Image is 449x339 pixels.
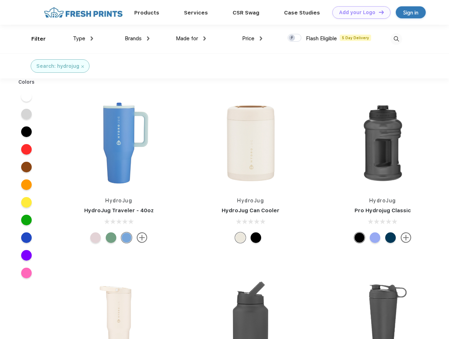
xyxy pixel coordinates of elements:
[81,65,84,68] img: filter_cancel.svg
[396,6,426,18] a: Sign in
[379,10,384,14] img: DT
[390,33,402,45] img: desktop_search.svg
[121,232,132,243] div: Riptide
[31,35,46,43] div: Filter
[203,36,206,41] img: dropdown.png
[369,198,396,203] a: HydroJug
[401,232,411,243] img: more.svg
[105,198,132,203] a: HydroJug
[306,35,337,42] span: Flash Eligible
[222,207,279,214] a: HydroJug Can Cooler
[147,36,149,41] img: dropdown.png
[339,10,375,16] div: Add your Logo
[91,36,93,41] img: dropdown.png
[355,207,411,214] a: Pro Hydrojug Classic
[403,8,418,17] div: Sign in
[106,232,116,243] div: Sage
[354,232,365,243] div: Black
[72,96,166,190] img: func=resize&h=266
[176,35,198,42] span: Made for
[137,232,147,243] img: more.svg
[134,10,159,16] a: Products
[242,35,254,42] span: Price
[336,96,430,190] img: func=resize&h=266
[340,35,371,41] span: 5 Day Delivery
[84,207,154,214] a: HydroJug Traveler - 40oz
[13,78,40,86] div: Colors
[42,6,125,19] img: fo%20logo%202.webp
[36,63,79,70] div: Search: hydrojug
[73,35,85,42] span: Type
[370,232,380,243] div: Hyper Blue
[125,35,142,42] span: Brands
[385,232,396,243] div: Navy
[235,232,246,243] div: Cream
[237,198,264,203] a: HydroJug
[204,96,297,190] img: func=resize&h=266
[90,232,101,243] div: Pink Sand
[260,36,262,41] img: dropdown.png
[251,232,261,243] div: Black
